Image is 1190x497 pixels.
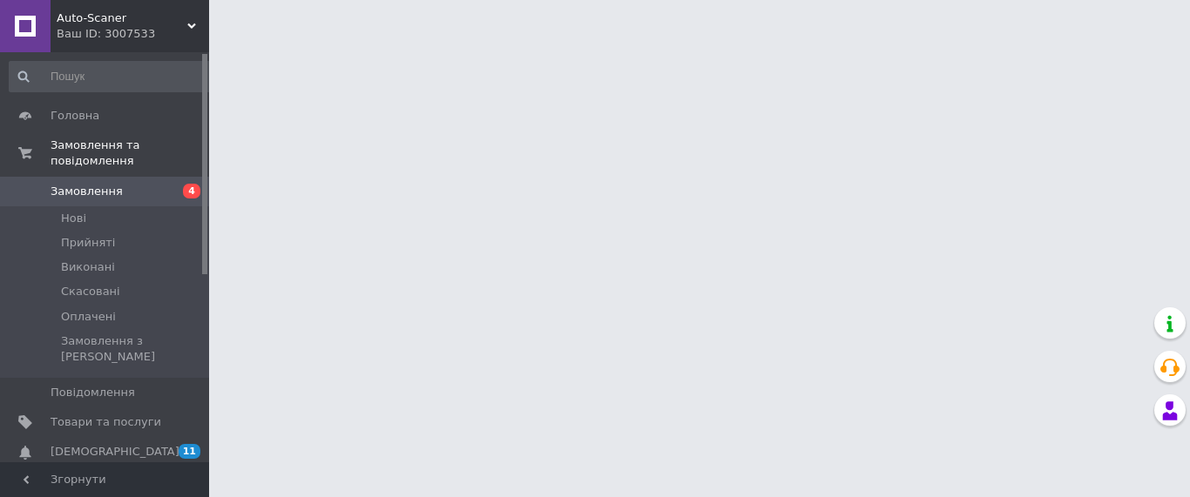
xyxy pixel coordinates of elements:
span: Замовлення [51,184,123,199]
span: Нові [61,211,86,226]
span: Головна [51,108,99,124]
span: Замовлення та повідомлення [51,138,209,169]
span: Auto-Scaner [57,10,187,26]
span: Замовлення з [PERSON_NAME] [61,333,213,365]
span: Товари та послуги [51,414,161,430]
span: 4 [183,184,200,198]
span: [DEMOGRAPHIC_DATA] [51,444,179,460]
span: Прийняті [61,235,115,251]
span: Повідомлення [51,385,135,400]
span: Виконані [61,259,115,275]
input: Пошук [9,61,215,92]
span: Оплачені [61,309,116,325]
span: Скасовані [61,284,120,299]
span: 11 [179,444,200,459]
div: Ваш ID: 3007533 [57,26,209,42]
